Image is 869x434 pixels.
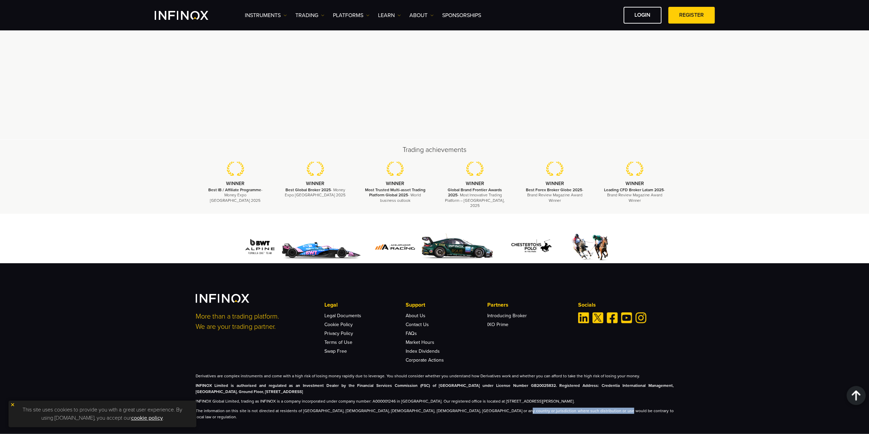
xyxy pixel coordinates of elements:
[285,187,331,192] strong: Best Global Broker 2025
[284,187,347,198] p: - Money Expo [GEOGRAPHIC_DATA] 2025
[406,322,429,327] a: Contact Us
[196,398,674,404] p: INFINOX Global Limited, trading as INFINOX is a company incorporated under company number: A00000...
[466,181,484,186] strong: WINNER
[487,301,569,309] p: Partners
[409,11,434,19] a: ABOUT
[668,7,715,24] a: REGISTER
[406,348,440,354] a: Index Dividends
[406,313,425,319] a: About Us
[295,11,324,19] a: TRADING
[324,322,353,327] a: Cookie Policy
[406,301,487,309] p: Support
[578,301,674,309] p: Socials
[204,187,267,203] p: - Money Expo [GEOGRAPHIC_DATA] 2025
[386,181,404,186] strong: WINNER
[324,348,347,354] a: Swap Free
[196,383,674,394] strong: INFINOX Limited is authorised and regulated as an Investment Dealer by the Financial Services Com...
[603,187,666,203] p: - Brand Review Magazine Award Winner
[487,322,508,327] a: IXO Prime
[448,187,502,197] strong: Global Brand Frontier Awards 2025
[625,181,644,186] strong: WINNER
[245,11,287,19] a: Instruments
[623,7,661,24] a: LOGIN
[378,11,401,19] a: Learn
[487,313,527,319] a: Introducing Broker
[324,339,352,345] a: Terms of Use
[196,311,315,332] p: More than a trading platform. We are your trading partner.
[526,187,582,192] strong: Best Forex Broker Globe 2025
[226,181,244,186] strong: WINNER
[324,331,353,336] a: Privacy Policy
[442,11,481,19] a: SPONSORSHIPS
[523,187,586,203] p: - Brand Review Magazine Award Winner
[364,187,426,203] p: - World business outlook
[604,187,664,192] strong: Leading CFD Broker Latam 2025
[546,181,564,186] strong: WINNER
[621,312,632,323] a: Youtube
[406,331,417,336] a: FAQs
[635,312,646,323] a: Instagram
[12,404,193,424] p: This site uses cookies to provide you with a great user experience. By using [DOMAIN_NAME], you a...
[607,312,618,323] a: Facebook
[406,339,434,345] a: Market Hours
[208,187,261,192] strong: Best IB / Affiliate Programme
[196,373,674,379] p: Derivatives are complex instruments and come with a high risk of losing money rapidly due to leve...
[324,313,361,319] a: Legal Documents
[155,11,224,20] a: INFINOX Logo
[196,408,674,420] p: The information on this site is not directed at residents of [GEOGRAPHIC_DATA], [DEMOGRAPHIC_DATA...
[196,145,674,155] h2: Trading achievements
[444,187,506,208] p: - Most Innovative Trading Platform – [GEOGRAPHIC_DATA], 2025
[10,402,15,407] img: yellow close icon
[131,415,163,421] a: cookie policy
[333,11,369,19] a: PLATFORMS
[406,357,444,363] a: Corporate Actions
[306,181,324,186] strong: WINNER
[592,312,603,323] a: Twitter
[578,312,589,323] a: Linkedin
[365,187,425,197] strong: Most Trusted Multi-asset Trading Platform Global 2025
[324,301,406,309] p: Legal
